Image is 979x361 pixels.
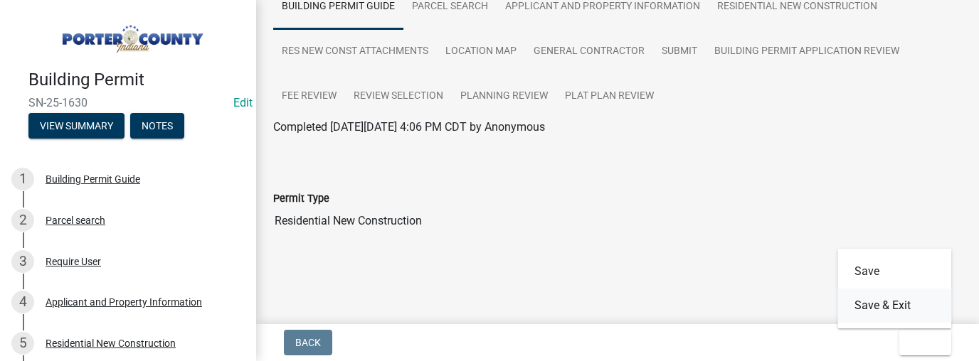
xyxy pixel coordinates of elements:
div: Building Permit Guide [46,174,140,184]
a: Fee Review [273,74,345,119]
button: Save [837,254,951,289]
a: General Contractor [525,29,653,75]
span: Exit [911,337,931,348]
div: Residential New Construction [46,338,176,348]
a: Location Map [437,29,525,75]
div: 4 [11,291,34,313]
a: Building Permit Application Review [706,29,908,75]
a: Plat Plan Review [556,74,662,119]
h4: Building Permit [28,70,245,90]
wm-modal-confirm: Summary [28,121,125,132]
wm-modal-confirm: Edit Application Number [233,96,253,109]
label: Permit Type [273,194,329,204]
a: Submit [653,29,706,75]
span: SN-25-1630 [28,96,228,109]
button: Save & Exit [837,289,951,323]
img: Porter County, Indiana [28,15,233,55]
button: View Summary [28,113,125,139]
div: Parcel search [46,215,105,225]
div: 1 [11,168,34,190]
a: Review Selection [345,74,452,119]
button: Exit [899,330,951,355]
button: Notes [130,113,184,139]
div: 2 [11,209,34,232]
div: 5 [11,332,34,355]
span: Completed [DATE][DATE] 4:06 PM CDT by Anonymous [273,120,545,134]
div: Exit [837,249,951,328]
div: Applicant and Property Information [46,297,202,307]
a: Edit [233,96,253,109]
button: Back [284,330,332,355]
div: Require User [46,257,101,266]
a: Res New Const Attachments [273,29,437,75]
div: 3 [11,250,34,273]
a: Planning Review [452,74,556,119]
span: Back [295,337,321,348]
wm-modal-confirm: Notes [130,121,184,132]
